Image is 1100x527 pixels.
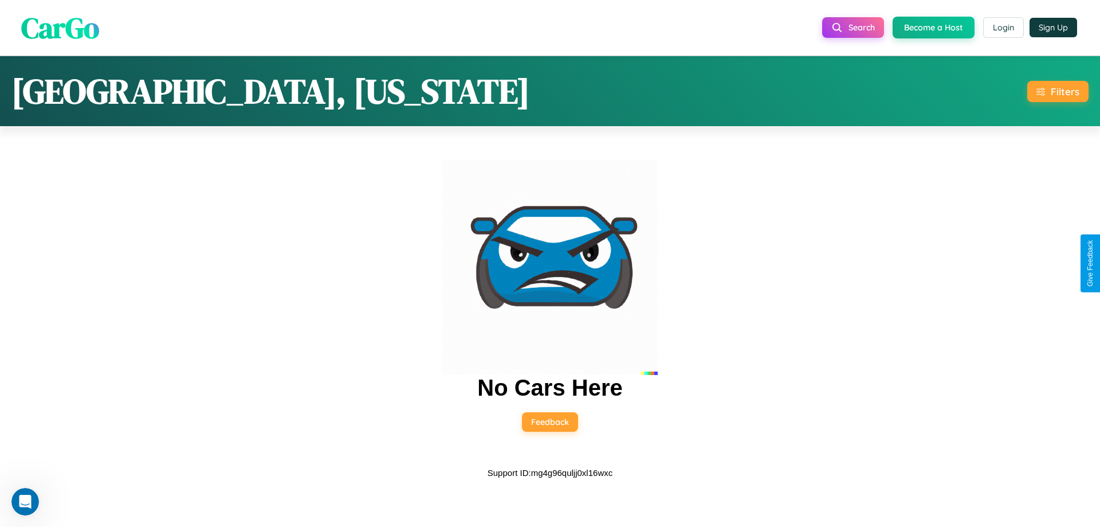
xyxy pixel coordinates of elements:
div: Give Feedback [1086,240,1094,287]
button: Search [822,17,884,38]
button: Sign Up [1030,18,1077,37]
span: Search [848,22,875,33]
button: Become a Host [893,17,975,38]
div: Filters [1051,85,1079,97]
button: Filters [1027,81,1089,102]
iframe: Intercom live chat [11,488,39,516]
img: car [442,159,658,375]
button: Feedback [522,412,578,432]
h1: [GEOGRAPHIC_DATA], [US_STATE] [11,68,530,115]
h2: No Cars Here [477,375,622,401]
span: CarGo [21,7,99,47]
button: Login [983,17,1024,38]
p: Support ID: mg4g96quljj0xl16wxc [488,465,612,481]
